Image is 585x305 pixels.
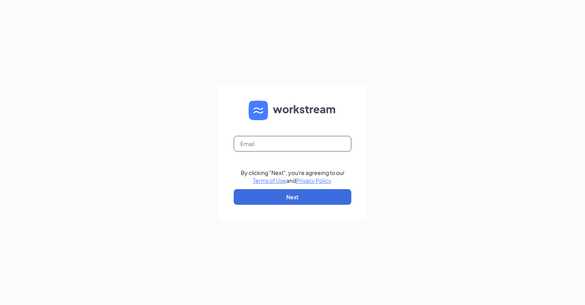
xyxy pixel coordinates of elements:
[241,169,345,184] div: By clicking "Next", you're agreeing to our and .
[234,189,351,205] button: Next
[253,177,286,184] a: Terms of Use
[234,136,351,152] input: Email
[296,177,331,184] a: Privacy Policy
[249,101,336,120] img: WS logo and Workstream text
